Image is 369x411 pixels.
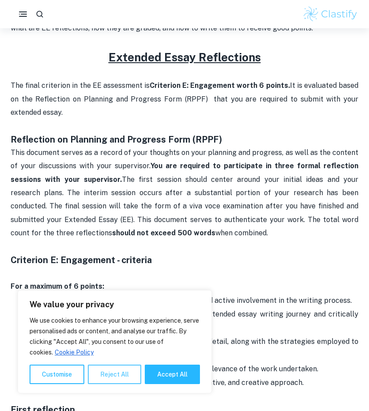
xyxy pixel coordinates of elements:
[11,146,358,253] p: This document serves as a record of your thoughts on your planning and progress, as well as the c...
[302,5,358,23] img: Clastify logo
[11,282,104,290] strong: For a maximum of 6 points:
[88,365,141,384] button: Reject All
[11,66,358,120] p: The final criterion in the EE assessment is It is evaluated based on the Reflection on Planning a...
[109,50,261,64] u: Extended Essay Reflections
[30,315,200,358] p: We use cookies to enhance your browsing experience, serve personalised ads or content, and analys...
[30,365,84,384] button: Customise
[11,162,358,183] strong: You are required to participate in three formal reflection sessions with your supervisor.
[11,255,152,265] strong: Criterion E: Engagement - criteria
[112,229,215,237] strong: should not exceed 500 words
[54,348,94,356] a: Cookie Policy
[30,299,200,310] p: We value your privacy
[145,365,200,384] button: Accept All
[150,81,290,90] strong: Criterion E: Engagement worth 6 points.
[11,134,222,145] strong: Reflection on Planning and Progress Form (RPPF)
[18,290,212,393] div: We value your privacy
